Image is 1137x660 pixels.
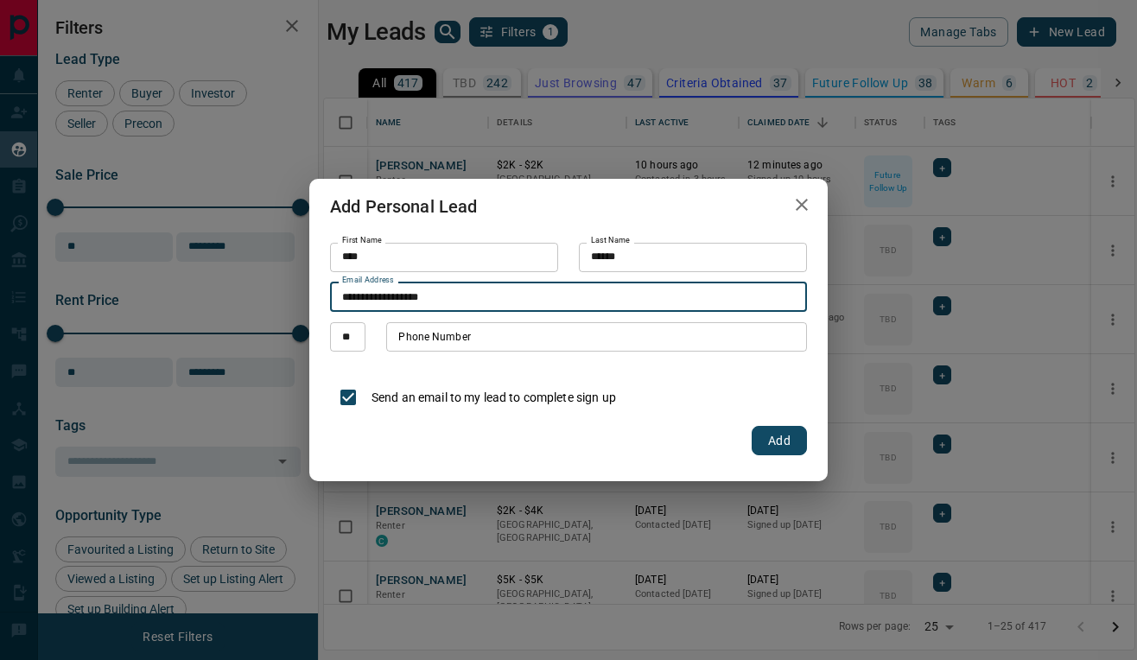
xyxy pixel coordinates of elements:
[309,179,499,234] h2: Add Personal Lead
[372,389,616,407] p: Send an email to my lead to complete sign up
[591,235,630,246] label: Last Name
[342,235,382,246] label: First Name
[342,275,394,286] label: Email Address
[752,426,807,455] button: Add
